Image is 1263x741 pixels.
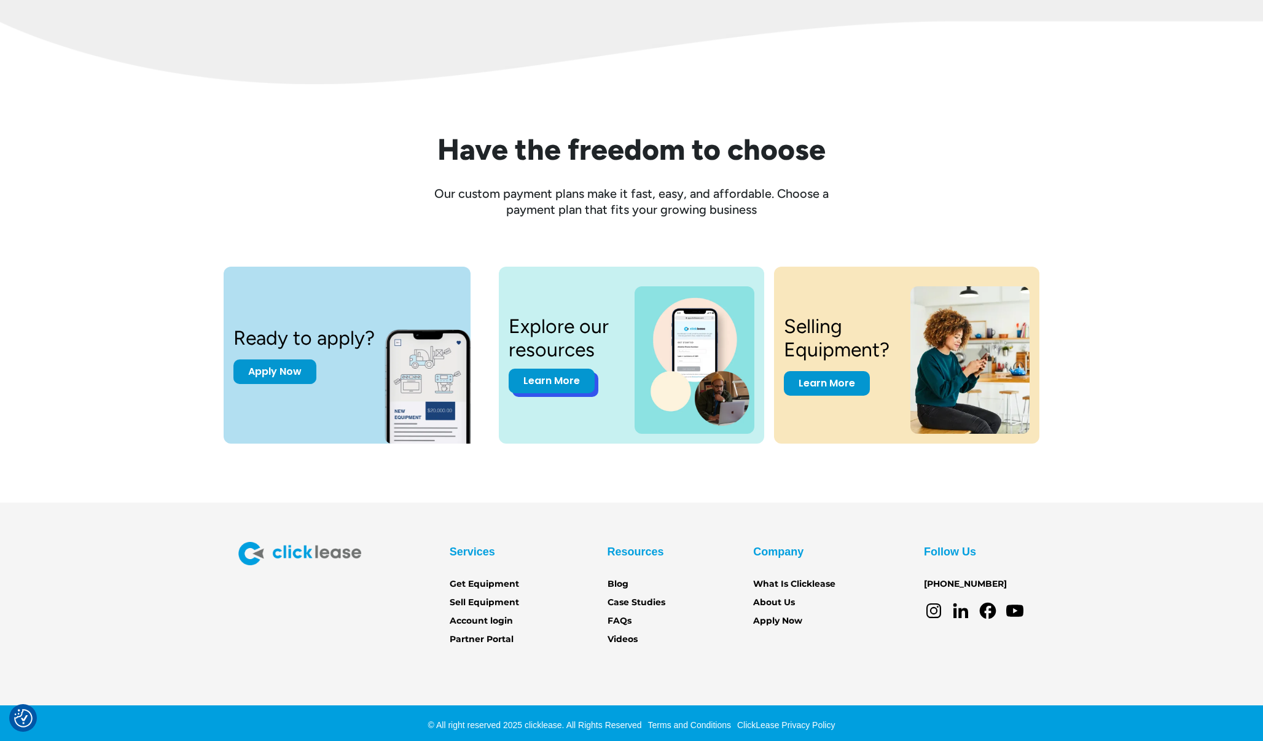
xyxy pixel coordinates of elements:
[233,359,316,384] a: Apply Now
[608,542,664,562] div: Resources
[734,720,835,730] a: ClickLease Privacy Policy
[14,709,33,727] button: Consent Preferences
[608,633,638,646] a: Videos
[238,542,361,565] img: Clicklease logo
[450,614,513,628] a: Account login
[14,709,33,727] img: Revisit consent button
[753,596,795,610] a: About Us
[428,719,642,731] div: © All right reserved 2025 clicklease. All Rights Reserved
[608,614,631,628] a: FAQs
[753,578,835,591] a: What Is Clicklease
[450,596,519,610] a: Sell Equipment
[416,186,847,218] div: Our custom payment plans make it fast, easy, and affordable. Choose a payment plan that fits your...
[509,315,620,362] h3: Explore our resources
[509,369,595,393] a: Learn More
[385,316,493,444] img: New equipment quote on the screen of a smart phone
[924,542,976,562] div: Follow Us
[450,542,495,562] div: Services
[450,578,519,591] a: Get Equipment
[753,614,802,628] a: Apply Now
[233,326,375,350] h3: Ready to apply?
[910,286,1030,434] img: a woman sitting on a stool looking at her cell phone
[608,578,628,591] a: Blog
[924,578,1007,591] a: [PHONE_NUMBER]
[450,633,514,646] a: Partner Portal
[608,596,665,610] a: Case Studies
[238,133,1025,166] h2: Have the freedom to choose
[635,286,754,434] img: a photo of a man on a laptop and a cell phone
[784,315,896,362] h3: Selling Equipment?
[645,720,731,730] a: Terms and Conditions
[784,371,870,396] a: Learn More
[753,542,804,562] div: Company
